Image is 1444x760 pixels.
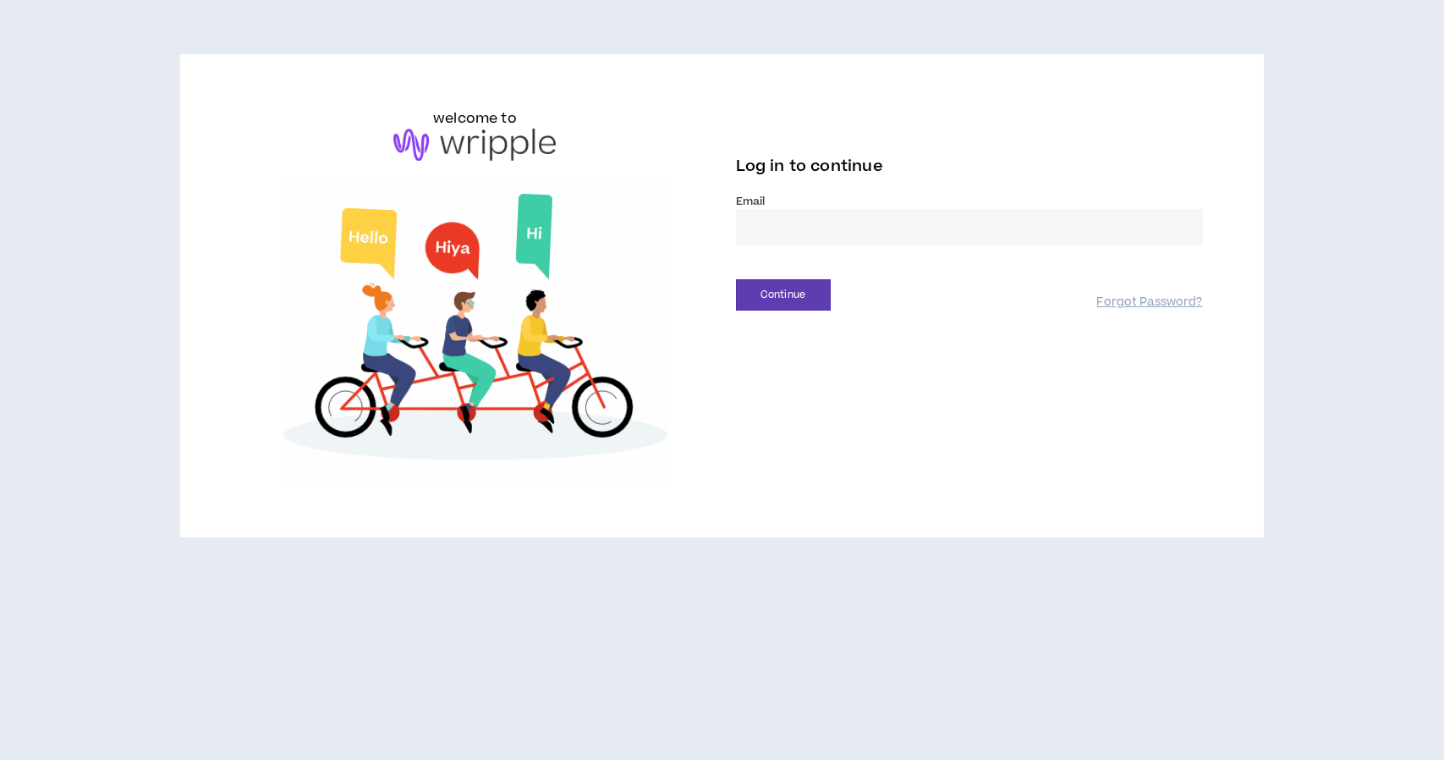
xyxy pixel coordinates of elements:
[393,129,556,161] img: logo-brand.png
[736,156,883,177] span: Log in to continue
[433,108,517,129] h6: welcome to
[736,194,1203,209] label: Email
[736,279,831,311] button: Continue
[241,178,708,483] img: Welcome to Wripple
[1096,295,1202,311] a: Forgot Password?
